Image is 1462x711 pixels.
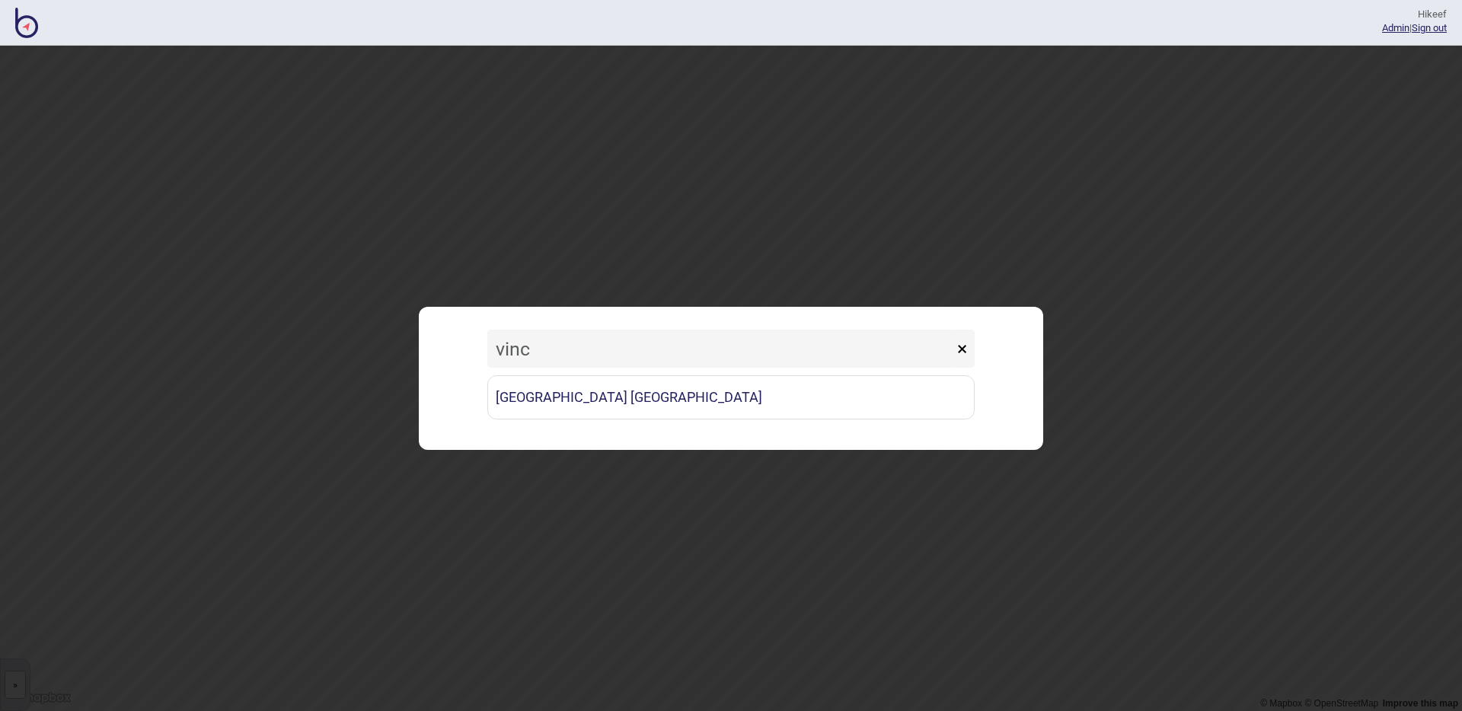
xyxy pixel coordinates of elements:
[15,8,38,38] img: BindiMaps CMS
[1382,22,1409,33] a: Admin
[487,330,953,368] input: Search locations by tag + name
[1382,8,1447,21] div: Hi keef
[487,375,975,419] a: [GEOGRAPHIC_DATA] [GEOGRAPHIC_DATA]
[1412,22,1447,33] button: Sign out
[1382,22,1412,33] span: |
[950,330,975,368] button: ×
